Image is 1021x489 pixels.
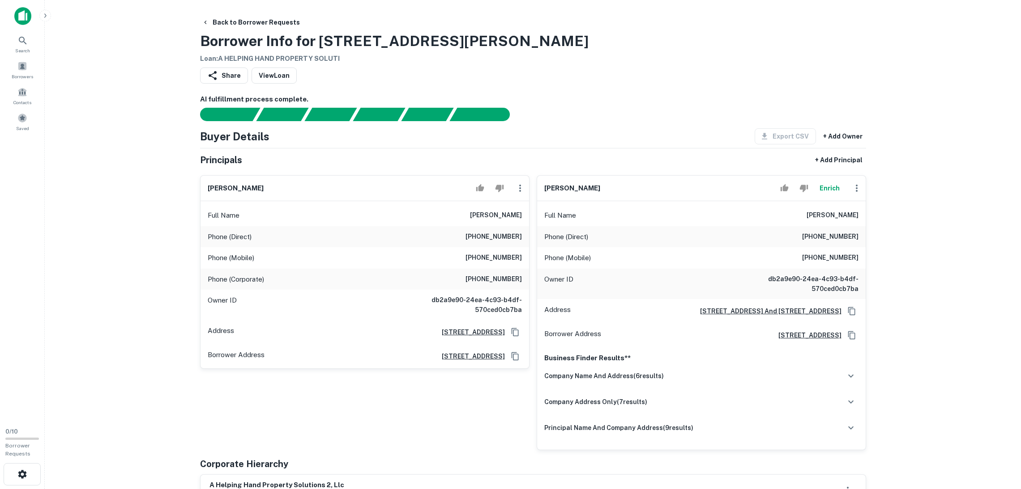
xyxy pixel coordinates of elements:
button: Accept [777,179,792,197]
p: Owner ID [208,295,237,315]
p: Phone (Direct) [544,232,588,242]
h6: Loan : A HELPING HAND PROPERTY SOLUTI [200,54,589,64]
h3: Borrower Info for [STREET_ADDRESS][PERSON_NAME] [200,30,589,52]
p: Phone (Mobile) [208,253,254,263]
h6: [PERSON_NAME] [544,183,600,194]
h6: [PERSON_NAME] [807,210,859,221]
button: Copy Address [508,350,522,363]
p: Borrower Address [208,350,265,363]
h6: [PERSON_NAME] [470,210,522,221]
h4: Buyer Details [200,128,269,144]
a: [STREET_ADDRESS] And [STREET_ADDRESS] [693,306,842,316]
p: Full Name [544,210,576,221]
button: + Add Principal [812,152,866,168]
button: Accept [472,179,488,197]
a: ViewLoan [252,67,297,84]
button: Enrich [816,179,844,197]
button: Back to Borrower Requests [198,14,303,30]
span: Borrower Requests [5,443,30,457]
a: Contacts [3,84,42,108]
button: Copy Address [508,325,522,339]
h5: Principals [200,153,242,167]
h6: company name and address ( 6 results) [544,371,664,381]
span: Saved [16,125,29,132]
p: Phone (Direct) [208,232,252,242]
div: Principals found, AI now looking for contact information... [353,108,405,121]
h6: company address only ( 7 results) [544,397,647,407]
h6: principal name and company address ( 9 results) [544,423,693,433]
p: Address [208,325,234,339]
p: Phone (Corporate) [208,274,264,285]
p: Address [544,304,571,318]
img: capitalize-icon.png [14,7,31,25]
button: Share [200,67,248,84]
div: Sending borrower request to AI... [189,108,256,121]
button: Reject [796,179,812,197]
a: [STREET_ADDRESS] [435,351,505,361]
iframe: Chat Widget [976,417,1021,460]
button: Reject [491,179,507,197]
a: [STREET_ADDRESS] [771,330,842,340]
h6: [PHONE_NUMBER] [802,253,859,263]
p: Borrower Address [544,329,601,342]
div: Your request is received and processing... [256,108,308,121]
a: [STREET_ADDRESS] [435,327,505,337]
a: Saved [3,110,42,134]
button: + Add Owner [820,128,866,144]
p: Owner ID [544,274,573,294]
h6: [PERSON_NAME] [208,183,264,194]
h6: db2a9e90-24ea-4c93-b4df-570ced0cb7ba [414,295,522,315]
div: AI fulfillment process complete. [450,108,521,121]
span: Contacts [13,99,31,106]
h6: db2a9e90-24ea-4c93-b4df-570ced0cb7ba [751,274,859,294]
span: 0 / 10 [5,428,18,435]
span: Borrowers [12,73,33,80]
a: Search [3,32,42,56]
span: Search [15,47,30,54]
div: Documents found, AI parsing details... [304,108,357,121]
h6: [PHONE_NUMBER] [802,232,859,242]
p: Phone (Mobile) [544,253,591,263]
h6: [PHONE_NUMBER] [466,274,522,285]
button: Copy Address [845,304,859,318]
h6: [PHONE_NUMBER] [466,253,522,263]
a: Borrowers [3,58,42,82]
h5: Corporate Hierarchy [200,457,288,471]
button: Copy Address [845,329,859,342]
h6: [PHONE_NUMBER] [466,232,522,242]
h6: AI fulfillment process complete. [200,94,866,105]
p: Full Name [208,210,239,221]
p: Business Finder Results** [544,353,859,363]
div: Principals found, still searching for contact information. This may take time... [401,108,453,121]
